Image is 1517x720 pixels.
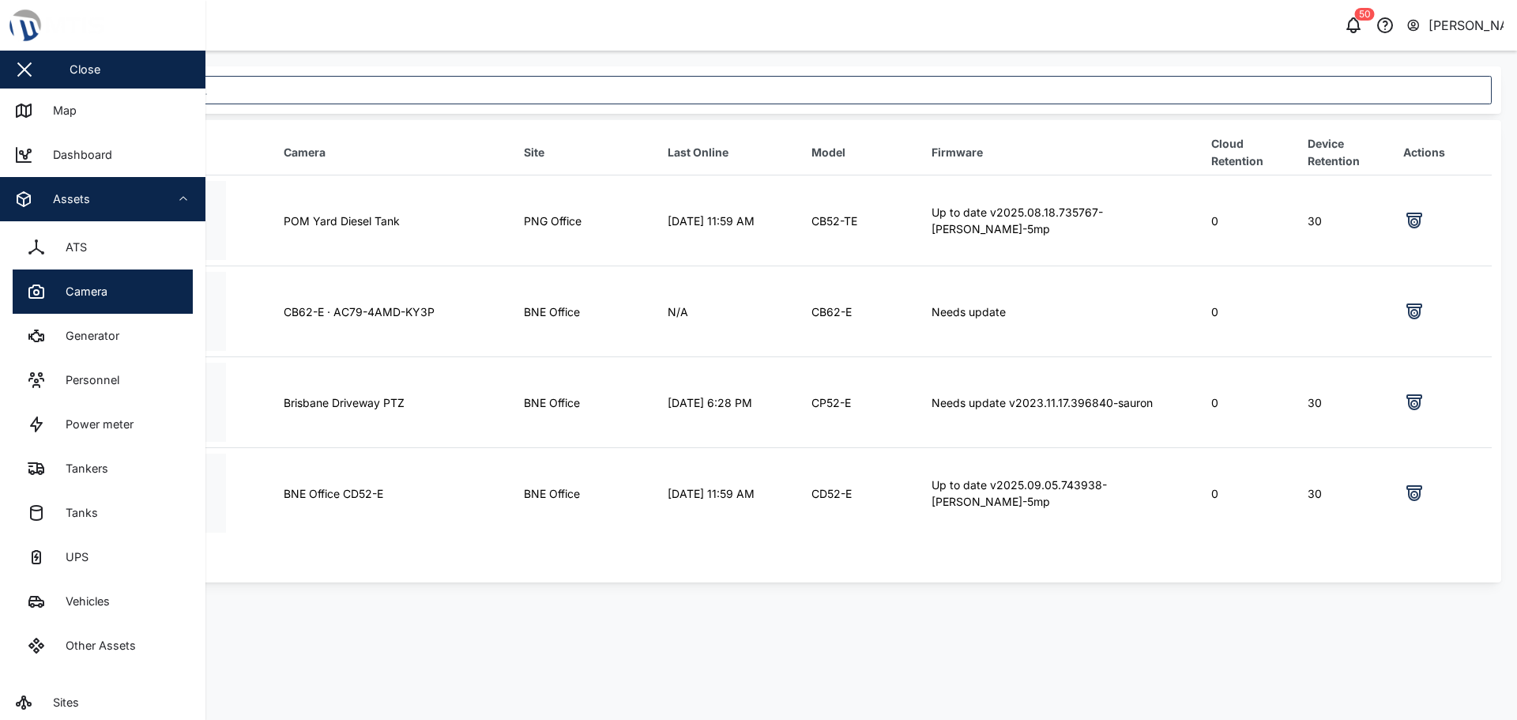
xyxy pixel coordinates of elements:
[932,204,1195,238] div: Up to date v2025.08.18.735767-[PERSON_NAME]-5mp
[54,416,134,433] div: Power meter
[804,266,924,357] td: CB62-E
[932,477,1195,511] div: Up to date v2025.09.05.743938-[PERSON_NAME]-5mp
[1300,357,1395,448] td: 30
[804,357,924,448] td: CP52-E
[516,357,660,448] td: BNE Office
[284,213,508,230] div: POM Yard Diesel Tank
[804,175,924,266] td: CB52-TE
[516,266,660,357] td: BNE Office
[54,283,107,300] div: Camera
[516,175,660,266] td: PNG Office
[804,130,924,175] th: Model
[516,448,660,539] td: BNE Office
[660,130,804,175] th: Last Online
[41,102,77,119] div: Map
[70,61,100,78] div: Close
[13,447,193,491] a: Tankers
[1395,130,1492,175] th: Actions
[41,146,112,164] div: Dashboard
[54,548,88,566] div: UPS
[516,130,660,175] th: Site
[1406,14,1504,36] button: [PERSON_NAME]
[54,239,87,256] div: ATS
[54,327,119,345] div: Generator
[54,371,119,389] div: Personnel
[932,394,1195,412] div: Needs update v2023.11.17.396840-sauron
[660,266,804,357] td: N/A
[13,624,193,668] a: Other Assets
[1300,448,1395,539] td: 30
[276,130,516,175] th: Camera
[660,357,804,448] td: [DATE] 6:28 PM
[804,448,924,539] td: CD52-E
[13,491,193,535] a: Tanks
[284,303,508,321] div: CB62-E · AC79-4AMD-KY3P
[1203,357,1299,448] td: 0
[660,448,804,539] td: [DATE] 11:59 AM
[54,460,108,477] div: Tankers
[284,485,508,503] div: BNE Office CD52-E
[13,270,193,314] a: Camera
[1300,130,1395,175] th: Device Retention
[660,175,804,266] td: [DATE] 11:59 AM
[1300,175,1395,266] td: 30
[13,358,193,402] a: Personnel
[54,504,98,522] div: Tanks
[1203,130,1299,175] th: Cloud Retention
[924,130,1203,175] th: Firmware
[13,314,193,358] a: Generator
[13,535,193,579] a: UPS
[1203,448,1299,539] td: 0
[1203,175,1299,266] td: 0
[1203,266,1299,357] td: 0
[54,637,136,654] div: Other Assets
[13,402,193,447] a: Power meter
[1355,8,1375,21] div: 50
[76,76,1492,104] input: Search asset here...
[41,694,79,711] div: Sites
[932,303,1195,321] div: Needs update
[54,593,110,610] div: Vehicles
[13,225,193,270] a: ATS
[13,579,193,624] a: Vehicles
[41,190,90,208] div: Assets
[8,8,213,43] img: Main Logo
[284,394,508,412] div: Brisbane Driveway PTZ
[1429,16,1504,36] div: [PERSON_NAME]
